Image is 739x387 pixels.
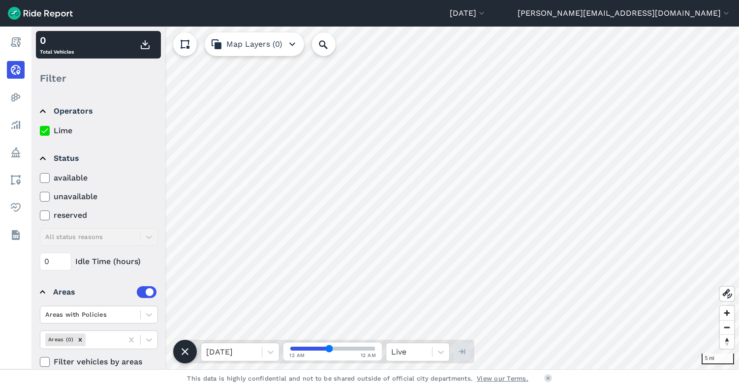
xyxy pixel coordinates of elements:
[40,253,158,270] div: Idle Time (hours)
[40,278,156,306] summary: Areas
[361,352,376,359] span: 12 AM
[40,209,158,221] label: reserved
[8,7,73,20] img: Ride Report
[205,32,304,56] button: Map Layers (0)
[477,374,528,383] a: View our Terms.
[7,199,25,216] a: Health
[450,7,487,19] button: [DATE]
[40,356,158,368] label: Filter vehicles by areas
[720,320,734,334] button: Zoom out
[40,172,158,184] label: available
[7,89,25,106] a: Heatmaps
[7,61,25,79] a: Realtime
[75,333,86,346] div: Remove Areas (0)
[40,145,156,172] summary: Status
[702,354,734,364] div: 5 mi
[7,171,25,189] a: Areas
[289,352,305,359] span: 12 AM
[40,97,156,125] summary: Operators
[36,63,161,93] div: Filter
[518,7,731,19] button: [PERSON_NAME][EMAIL_ADDRESS][DOMAIN_NAME]
[40,33,74,48] div: 0
[53,286,156,298] div: Areas
[40,33,74,57] div: Total Vehicles
[40,125,158,137] label: Lime
[7,116,25,134] a: Analyze
[720,334,734,349] button: Reset bearing to north
[45,333,75,346] div: Areas (0)
[7,226,25,244] a: Datasets
[31,27,739,369] canvas: Map
[7,144,25,161] a: Policy
[312,32,351,56] input: Search Location or Vehicles
[40,191,158,203] label: unavailable
[7,33,25,51] a: Report
[720,306,734,320] button: Zoom in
